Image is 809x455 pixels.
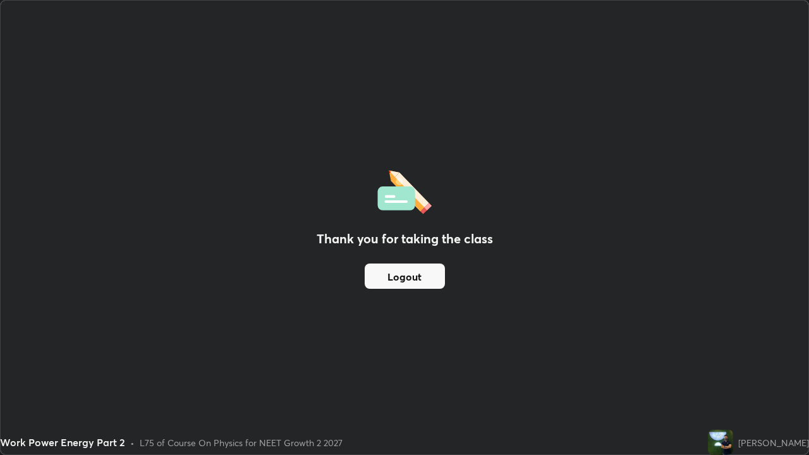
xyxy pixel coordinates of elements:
[738,436,809,449] div: [PERSON_NAME]
[708,430,733,455] img: f0fae9d97c1e44ffb6a168521d894f25.jpg
[365,264,445,289] button: Logout
[377,166,432,214] img: offlineFeedback.1438e8b3.svg
[130,436,135,449] div: •
[317,229,493,248] h2: Thank you for taking the class
[140,436,343,449] div: L75 of Course On Physics for NEET Growth 2 2027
